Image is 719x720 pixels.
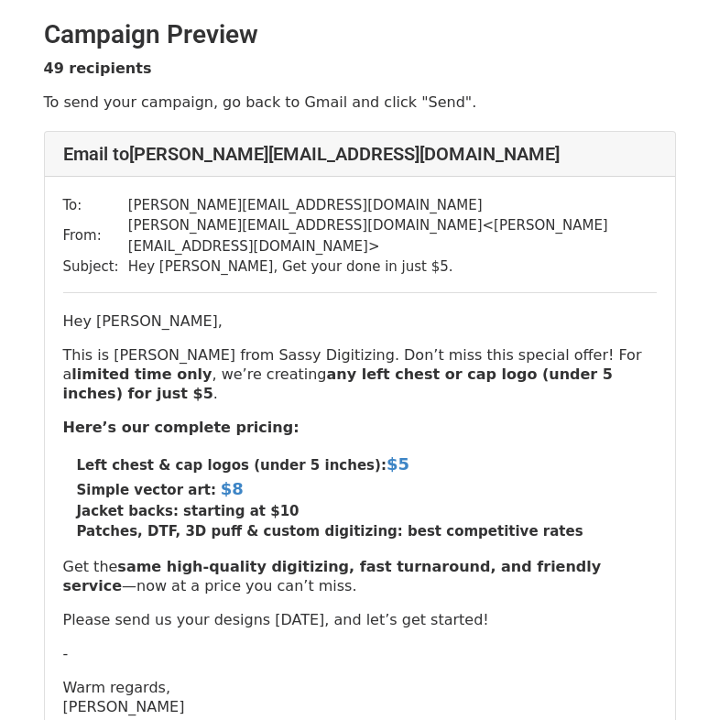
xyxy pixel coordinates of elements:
strong: 49 recipients [44,60,152,77]
strong: Left chest & cap logos (under 5 inches): [77,457,409,474]
p: Please send us your designs [DATE], and let’s get started! [63,610,657,629]
strong: limited time only [71,365,212,383]
td: From: [63,215,128,256]
b: Here’s our complete pricing: [63,419,300,436]
strong: same high-quality digitizing, fast turnaround, and friendly service [63,558,602,595]
strong: Jacket backs: starting at $10 [77,503,300,519]
font: $5 [387,454,409,474]
strong: Patches, DTF, 3D puff & custom digitizing: best competitive rates [77,523,583,540]
h4: Email to [PERSON_NAME][EMAIL_ADDRESS][DOMAIN_NAME] [63,143,657,165]
p: Hey [PERSON_NAME], [63,311,657,331]
td: Hey [PERSON_NAME], Get your done in just $5. [128,256,657,278]
strong: any left chest or cap logo (under 5 inches) for just $5 [63,365,613,402]
strong: Simple vector art: [77,482,216,498]
td: [PERSON_NAME][EMAIL_ADDRESS][DOMAIN_NAME] < [PERSON_NAME][EMAIL_ADDRESS][DOMAIN_NAME] > [128,215,657,256]
p: This is [PERSON_NAME] from Sassy Digitizing. Don’t miss this special offer! For a , we’re creating . [63,345,657,403]
td: [PERSON_NAME][EMAIL_ADDRESS][DOMAIN_NAME] [128,195,657,216]
h2: Campaign Preview [44,19,676,50]
td: Subject: [63,256,128,278]
p: To send your campaign, go back to Gmail and click "Send". [44,93,676,112]
p: - [63,644,657,663]
td: To: [63,195,128,216]
font: $8 [221,479,244,498]
p: Get the —now at a price you can’t miss. [63,557,657,595]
